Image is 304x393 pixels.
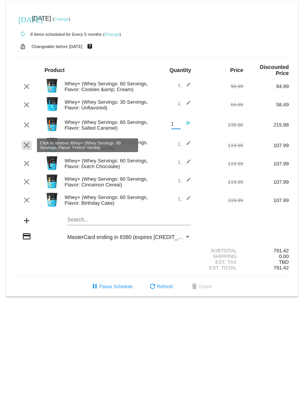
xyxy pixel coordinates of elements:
mat-icon: [DATE] [18,14,27,24]
div: Whey+ (Whey Servings: 60 Servings, Flavor: French Vanilla) [61,140,152,151]
img: Image-1-Carousel-Whey-2lb-Unflavored-no-badge-Transp.png [45,96,60,112]
div: 107.99 [243,197,289,203]
mat-icon: lock_open [18,42,27,51]
mat-icon: clear [22,120,31,130]
button: Refresh [142,280,179,294]
small: ( ) [103,32,121,37]
small: 8 items scheduled for Every 5 months [15,32,102,37]
div: Shipping [197,253,243,259]
div: Est. Total [197,265,243,271]
div: 64.99 [197,102,243,107]
img: Image-1-Carousel-Whey-5lb-Chocolate-no-badge-Transp.png [45,156,60,171]
input: Search... [67,217,191,223]
small: ( ) [53,17,70,21]
div: 119.99 [197,197,243,203]
div: 119.99 [197,179,243,185]
mat-icon: clear [22,141,31,150]
strong: Quantity [169,67,191,73]
mat-icon: edit [182,100,191,109]
mat-icon: refresh [148,282,157,292]
strong: Discounted Price [260,64,289,76]
a: Change [105,32,119,37]
div: Subtotal [197,248,243,253]
mat-icon: edit [182,196,191,205]
div: 107.99 [243,143,289,148]
div: Whey+ (Whey Servings: 60 Servings, Flavor: Birthday Cake) [61,194,152,206]
mat-icon: credit_card [22,232,31,241]
div: Whey+ (Whey Servings: 30 Servings, Flavor: Unflavored) [61,99,152,111]
img: Image-1-Carousel-Whey-5lb-Cookies-n-Cream.png [45,78,60,93]
div: 107.99 [243,161,289,167]
mat-icon: edit [182,82,191,91]
span: MasterCard ending in 8380 (expires [CREDIT_CARD_DATA]) [67,234,213,240]
img: Image-1-Carousel-Whey-5lb-Cin-Cereal-Roman-Berezecky.png [45,174,60,189]
span: Pause Schedule [90,284,132,289]
span: Delete [190,284,212,289]
img: Image-1-Carousel-Whey-5lb-Salted-Caramel.png [45,117,60,132]
span: TBD [279,259,289,265]
div: 119.99 [197,143,243,148]
div: 239.98 [197,122,243,128]
div: Whey+ (Whey Servings: 60 Servings, Flavor: Cookies &amp; Cream) [61,81,152,92]
img: Image-1-Carousel-Whey-5lb-Vanilla-no-badge-Transp.png [45,137,60,152]
mat-icon: clear [22,159,31,168]
mat-icon: send [182,120,191,130]
mat-icon: autorenew [18,30,27,39]
mat-icon: pause [90,282,99,292]
strong: Price [230,67,243,73]
span: 1 [178,196,191,202]
mat-icon: clear [22,177,31,186]
div: Whey+ (Whey Servings: 60 Servings, Flavor: Dutch Chocolate) [61,158,152,169]
mat-icon: delete [190,282,199,292]
span: Refresh [148,284,173,289]
span: 1 [178,101,191,106]
div: 84.99 [243,83,289,89]
span: 0.00 [279,253,289,259]
mat-icon: edit [182,141,191,150]
span: 791.42 [274,265,289,271]
strong: Product [45,67,65,73]
mat-icon: edit [182,177,191,186]
a: Change [54,17,69,21]
div: 215.98 [243,122,289,128]
mat-icon: clear [22,82,31,91]
mat-select: Payment Method [67,234,191,240]
span: 1 [178,141,191,147]
mat-icon: live_help [85,42,94,51]
mat-icon: edit [182,159,191,168]
div: Whey+ (Whey Servings: 60 Servings, Flavor: Salted Caramel) [61,119,152,131]
img: Image-1-Carousel-Whey-5lb-Birthday-Cake.png [45,192,60,207]
button: Delete [184,280,218,294]
div: 99.99 [197,83,243,89]
button: Pause Schedule [84,280,138,294]
div: 107.99 [243,179,289,185]
div: Est. Tax [197,259,243,265]
mat-icon: clear [22,196,31,205]
div: 58.49 [243,102,289,107]
div: Whey+ (Whey Servings: 60 Servings, Flavor: Cinnamon Cereal) [61,176,152,188]
div: 791.42 [243,248,289,253]
input: Quantity [171,121,181,127]
div: 119.99 [197,161,243,167]
span: 1 [178,82,191,88]
span: 1 [178,159,191,165]
small: Changeable before [DATE] [32,44,83,49]
mat-icon: add [22,216,31,225]
mat-icon: clear [22,100,31,109]
span: 1 [178,178,191,183]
